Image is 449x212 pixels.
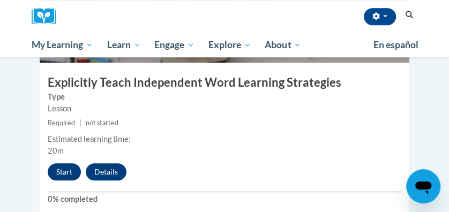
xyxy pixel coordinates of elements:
span: My Learning [32,39,93,51]
a: About [258,33,309,57]
a: My Learning [25,33,100,57]
a: Learn [100,33,148,57]
img: Logo brand [32,8,64,25]
label: 0% completed [48,193,401,205]
span: not started [86,119,118,127]
h3: Explicitly Teach Independent Word Learning Strategies [40,74,409,91]
span: Engage [154,39,194,51]
div: Estimated learning time: [48,133,401,145]
a: Cox Campus [32,8,64,25]
button: Start [48,163,81,180]
a: Explore [201,33,258,57]
button: Details [86,163,126,180]
a: Engage [147,33,201,57]
button: Account Settings [364,8,396,25]
div: Lesson [48,103,401,115]
iframe: Button to launch messaging window [406,169,440,203]
a: En español [366,34,425,56]
span: Learn [107,39,141,51]
span: En español [373,39,418,50]
span: Explore [208,39,251,51]
label: Type [48,91,401,103]
span: 20m [48,146,64,155]
span: | [79,119,81,127]
button: Search [401,9,417,21]
span: About [265,39,301,51]
div: Main menu [24,33,425,57]
span: Required [48,119,75,127]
